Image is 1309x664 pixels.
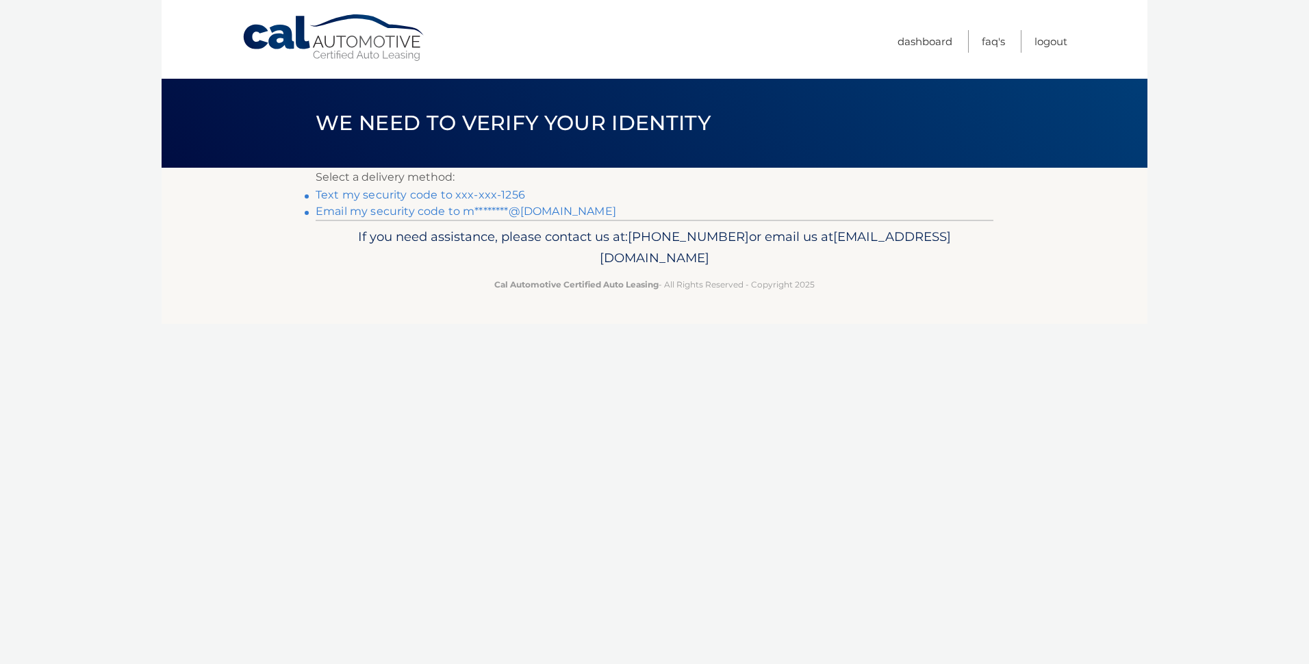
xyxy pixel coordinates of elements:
[494,279,659,290] strong: Cal Automotive Certified Auto Leasing
[898,30,952,53] a: Dashboard
[1034,30,1067,53] a: Logout
[316,110,711,136] span: We need to verify your identity
[982,30,1005,53] a: FAQ's
[242,14,427,62] a: Cal Automotive
[325,226,984,270] p: If you need assistance, please contact us at: or email us at
[316,188,525,201] a: Text my security code to xxx-xxx-1256
[316,168,993,187] p: Select a delivery method:
[628,229,749,244] span: [PHONE_NUMBER]
[316,205,616,218] a: Email my security code to m********@[DOMAIN_NAME]
[325,277,984,292] p: - All Rights Reserved - Copyright 2025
